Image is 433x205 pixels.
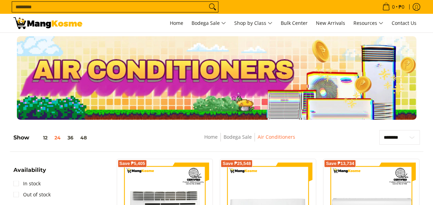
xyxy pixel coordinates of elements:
span: Bulk Center [281,20,308,26]
a: Shop by Class [231,14,276,32]
button: Search [207,2,218,12]
span: Save ₱13,734 [326,162,354,166]
span: Save ₱5,405 [120,162,145,166]
a: Bodega Sale [188,14,229,32]
a: Out of stock [13,189,51,200]
a: New Arrivals [312,14,349,32]
span: Shop by Class [234,19,272,28]
a: Air Conditioners [258,134,295,140]
h5: Show [13,134,90,141]
button: 36 [64,135,77,140]
a: Home [204,134,218,140]
a: Bulk Center [277,14,311,32]
a: Contact Us [388,14,420,32]
button: 24 [51,135,64,140]
span: 0 [391,4,396,9]
span: Bodega Sale [192,19,226,28]
span: Home [170,20,183,26]
span: • [380,3,406,11]
span: New Arrivals [316,20,345,26]
span: Resources [353,19,383,28]
button: 12 [29,135,51,140]
a: Resources [350,14,387,32]
span: ₱0 [398,4,405,9]
img: Bodega Sale Aircon l Mang Kosme: Home Appliances Warehouse Sale [13,17,82,29]
button: 48 [77,135,90,140]
nav: Main Menu [89,14,420,32]
span: Contact Us [392,20,416,26]
a: Home [166,14,187,32]
span: Save ₱25,548 [223,162,251,166]
a: In stock [13,178,41,189]
a: Bodega Sale [224,134,252,140]
summary: Open [13,167,46,178]
nav: Breadcrumbs [154,133,345,148]
span: Availability [13,167,46,173]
